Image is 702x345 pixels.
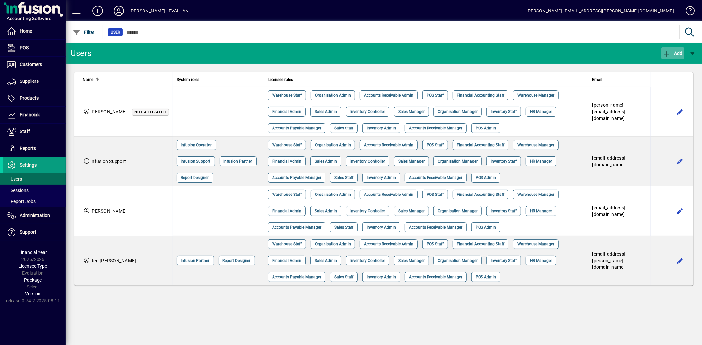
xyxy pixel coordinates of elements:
span: Inventory Admin [367,125,396,131]
span: [PERSON_NAME][EMAIL_ADDRESS][DOMAIN_NAME] [592,103,626,121]
span: Sales Manager [398,108,425,115]
div: [PERSON_NAME] [EMAIL_ADDRESS][PERSON_NAME][DOMAIN_NAME] [526,6,674,16]
div: [PERSON_NAME] - EVAL -AN [129,6,189,16]
span: Inventory Admin [367,224,396,231]
span: POS Staff [427,191,444,198]
span: Sales Admin [315,208,337,214]
button: Edit [675,106,685,117]
span: Sales Staff [334,174,353,181]
span: Organisation Manager [438,108,478,115]
span: [EMAIL_ADDRESS][PERSON_NAME][DOMAIN_NAME] [592,251,626,270]
span: Home [20,28,32,34]
span: POS Admin [476,224,496,231]
a: Products [3,90,66,106]
span: Organisation Manager [438,257,478,264]
a: Customers [3,57,66,73]
a: Sessions [3,185,66,196]
div: Users [71,48,99,58]
span: Financial Accounting Staff [457,241,504,247]
span: HR Manager [530,108,552,115]
span: Name [83,76,93,83]
span: Financial Accounting Staff [457,191,504,198]
span: Users [7,176,22,182]
span: Inventory Controller [350,158,385,165]
span: Financial Admin [272,108,301,115]
span: POS Staff [427,241,444,247]
span: POS Admin [476,125,496,131]
span: Organisation Manager [438,158,478,165]
span: [PERSON_NAME] [91,109,127,114]
span: Accounts Receivable Admin [364,142,413,148]
span: Accounts Payable Manager [272,174,321,181]
span: POS [20,45,29,50]
span: Accounts Receivable Manager [409,125,462,131]
span: Reg [PERSON_NAME] [91,258,136,263]
span: [EMAIL_ADDRESS][DOMAIN_NAME] [592,155,626,167]
button: Add [661,47,684,59]
span: Licensee Type [19,264,47,269]
span: POS Staff [427,92,444,99]
span: Warehouse Manager [517,92,554,99]
span: Warehouse Staff [272,142,302,148]
span: Organisation Admin [315,92,351,99]
span: HR Manager [530,257,552,264]
a: Administration [3,207,66,224]
span: Infusion Support [181,158,211,165]
a: Reports [3,140,66,157]
span: Administration [20,213,50,218]
span: Infusion Support [91,159,126,164]
span: Sales Manager [398,257,425,264]
span: Sales Staff [334,274,353,280]
span: Customers [20,62,42,67]
span: Accounts Payable Manager [272,274,321,280]
button: Edit [675,156,685,167]
span: Warehouse Staff [272,92,302,99]
span: Report Jobs [7,199,36,204]
span: Sales Admin [315,108,337,115]
span: Inventory Admin [367,274,396,280]
span: Infusion Partner [224,158,252,165]
span: HR Manager [530,208,552,214]
span: Accounts Receivable Admin [364,191,413,198]
span: Financials [20,112,40,117]
span: Inventory Staff [491,158,517,165]
span: Sales Manager [398,208,425,214]
span: System roles [177,76,200,83]
span: Infusion Operator [181,142,212,148]
a: Home [3,23,66,39]
span: Financial Accounting Staff [457,92,504,99]
span: Sales Admin [315,257,337,264]
span: Staff [20,129,30,134]
span: Organisation Admin [315,142,351,148]
span: Support [20,229,36,235]
span: Warehouse Staff [272,191,302,198]
span: Warehouse Manager [517,241,554,247]
a: Suppliers [3,73,66,90]
span: Reports [20,146,36,151]
span: Inventory Admin [367,174,396,181]
div: Name [83,76,169,83]
span: Warehouse Staff [272,241,302,247]
span: Financial Accounting Staff [457,142,504,148]
span: Sales Staff [334,224,353,231]
span: Sessions [7,188,29,193]
span: Add [663,51,683,56]
span: Accounts Receivable Manager [409,274,462,280]
span: [PERSON_NAME] [91,208,127,214]
button: Filter [71,26,96,38]
span: Version [25,291,41,296]
a: Staff [3,124,66,140]
span: Filter [73,30,95,35]
span: Suppliers [20,79,39,84]
span: Sales Manager [398,158,425,165]
span: Licensee roles [268,76,293,83]
span: Accounts Receivable Admin [364,241,413,247]
span: User [111,29,120,35]
span: Inventory Controller [350,257,385,264]
button: Profile [108,5,129,17]
span: Accounts Payable Manager [272,224,321,231]
span: Inventory Controller [350,108,385,115]
span: Financial Admin [272,257,301,264]
span: Report Designer [181,174,209,181]
a: POS [3,40,66,56]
